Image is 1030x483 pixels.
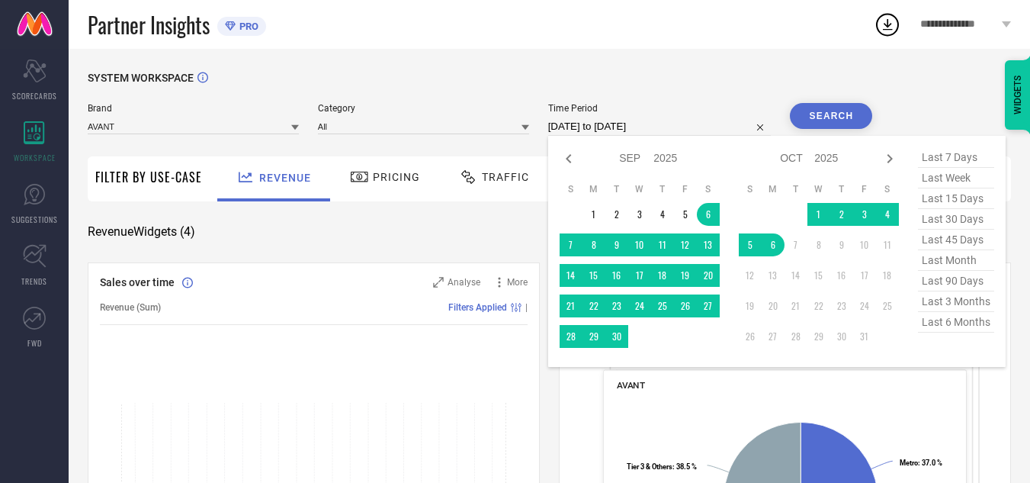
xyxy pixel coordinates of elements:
span: Pricing [373,171,420,183]
th: Thursday [830,183,853,195]
th: Monday [582,183,605,195]
span: Time Period [548,103,772,114]
span: last 30 days [918,209,994,230]
td: Sat Sep 06 2025 [697,203,720,226]
th: Wednesday [628,183,651,195]
span: last 7 days [918,147,994,168]
td: Mon Oct 13 2025 [762,264,785,287]
td: Wed Oct 22 2025 [807,295,830,317]
td: Tue Sep 23 2025 [605,295,628,317]
td: Sun Oct 12 2025 [739,264,762,287]
td: Mon Sep 29 2025 [582,325,605,348]
td: Wed Oct 01 2025 [807,203,830,226]
span: last 90 days [918,271,994,291]
span: SUGGESTIONS [11,214,58,225]
td: Sat Oct 04 2025 [876,203,899,226]
th: Thursday [651,183,674,195]
tspan: Metro [900,459,918,467]
th: Tuesday [605,183,628,195]
span: Filter By Use-Case [95,168,202,186]
text: : 37.0 % [900,459,942,467]
td: Thu Sep 25 2025 [651,295,674,317]
td: Sun Sep 28 2025 [560,325,582,348]
td: Sat Oct 11 2025 [876,233,899,256]
td: Sun Sep 14 2025 [560,264,582,287]
td: Mon Oct 27 2025 [762,325,785,348]
span: Category [318,103,529,114]
td: Fri Sep 12 2025 [674,233,697,256]
th: Friday [674,183,697,195]
td: Mon Oct 20 2025 [762,295,785,317]
span: last 45 days [918,230,994,250]
td: Thu Oct 09 2025 [830,233,853,256]
button: Search [790,103,872,129]
td: Thu Oct 30 2025 [830,325,853,348]
span: last 3 months [918,291,994,312]
td: Mon Sep 22 2025 [582,295,605,317]
td: Mon Sep 01 2025 [582,203,605,226]
td: Tue Oct 14 2025 [785,264,807,287]
span: SCORECARDS [12,90,57,101]
td: Sat Sep 20 2025 [697,264,720,287]
td: Wed Oct 29 2025 [807,325,830,348]
span: AVANT [617,380,645,391]
div: Previous month [560,150,578,168]
th: Sunday [739,183,762,195]
input: Select time period [548,118,772,136]
span: last 6 months [918,312,994,333]
td: Wed Oct 08 2025 [807,233,830,256]
td: Wed Sep 10 2025 [628,233,651,256]
td: Fri Sep 19 2025 [674,264,697,287]
th: Saturday [876,183,899,195]
span: Revenue Widgets ( 4 ) [88,224,195,240]
text: : 38.5 % [627,462,697,471]
td: Tue Sep 09 2025 [605,233,628,256]
span: Traffic [482,171,529,183]
span: PRO [236,21,258,32]
td: Sun Sep 21 2025 [560,295,582,317]
th: Tuesday [785,183,807,195]
span: FWD [27,337,42,349]
td: Fri Oct 10 2025 [853,233,876,256]
td: Mon Sep 15 2025 [582,264,605,287]
td: Tue Oct 07 2025 [785,233,807,256]
span: Brand [88,103,299,114]
td: Mon Sep 08 2025 [582,233,605,256]
th: Friday [853,183,876,195]
td: Tue Oct 28 2025 [785,325,807,348]
td: Fri Oct 03 2025 [853,203,876,226]
th: Sunday [560,183,582,195]
th: Wednesday [807,183,830,195]
td: Sat Oct 25 2025 [876,295,899,317]
tspan: Tier 3 & Others [627,462,672,471]
td: Sun Sep 07 2025 [560,233,582,256]
td: Fri Sep 05 2025 [674,203,697,226]
span: last 15 days [918,188,994,209]
th: Monday [762,183,785,195]
th: Saturday [697,183,720,195]
span: WORKSPACE [14,152,56,163]
td: Thu Oct 02 2025 [830,203,853,226]
svg: Zoom [433,277,444,288]
div: Open download list [874,11,901,38]
td: Sat Sep 27 2025 [697,295,720,317]
td: Thu Sep 04 2025 [651,203,674,226]
td: Sun Oct 05 2025 [739,233,762,256]
span: | [525,302,528,313]
td: Fri Sep 26 2025 [674,295,697,317]
div: Next month [881,150,899,168]
td: Wed Sep 17 2025 [628,264,651,287]
td: Mon Oct 06 2025 [762,233,785,256]
span: Revenue (Sum) [100,302,161,313]
span: SYSTEM WORKSPACE [88,72,194,84]
span: Filters Applied [448,302,507,313]
span: Analyse [448,277,480,288]
td: Thu Sep 11 2025 [651,233,674,256]
td: Tue Sep 02 2025 [605,203,628,226]
span: TRENDS [21,275,47,287]
td: Sun Oct 19 2025 [739,295,762,317]
span: Partner Insights [88,9,210,40]
td: Tue Oct 21 2025 [785,295,807,317]
span: More [507,277,528,288]
td: Thu Oct 23 2025 [830,295,853,317]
